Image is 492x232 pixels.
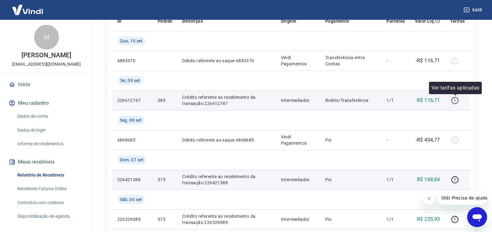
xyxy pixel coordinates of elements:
[7,155,85,169] button: Meus recebíveis
[120,77,140,84] span: Ter, 09 set
[158,18,172,24] p: Pedido
[7,0,48,19] img: Vindi
[34,25,59,50] div: M
[117,137,148,143] p: 6868685
[416,57,440,64] p: -R$ 116,71
[325,216,377,222] p: Pix
[281,18,296,24] p: Origem
[386,18,405,24] p: Parcelas
[15,196,85,209] a: Contratos com credores
[417,176,440,183] p: R$ 168,84
[386,216,405,222] p: 1/1
[120,38,143,44] span: Qua, 10 set
[158,177,172,183] p: 375
[386,97,405,103] p: 1/1
[182,58,271,64] p: Débito referente ao saque 6883370
[417,216,440,223] p: R$ 235,93
[158,216,172,222] p: 373
[120,157,144,163] span: Dom, 07 set
[438,191,487,205] iframe: Mensagem da empresa
[467,207,487,227] iframe: Botão para abrir a janela de mensagens
[325,18,350,24] p: Pagamento
[15,124,85,137] a: Dados de login
[417,97,440,104] p: R$ 116,71
[431,84,479,92] p: Ver tarifas aplicadas
[281,134,315,146] p: Vindi Pagamentos
[386,177,405,183] p: 1/1
[416,136,440,144] p: -R$ 404,77
[182,213,271,225] p: Crédito referente ao recebimento da transação 226329089
[423,192,435,205] iframe: Fechar mensagem
[182,94,271,107] p: Crédito referente ao recebimento da transação 226612747
[325,177,377,183] p: Pix
[182,137,271,143] p: Débito referente ao saque 6868685
[4,4,52,9] span: Olá! Precisa de ajuda?
[158,97,172,103] p: 385
[120,196,142,203] span: Sáb, 06 set
[386,137,405,143] p: -
[462,4,485,16] button: Sair
[182,173,271,186] p: Crédito referente ao recebimento da transação 226421388
[7,78,85,91] a: Início
[325,137,377,143] p: Pix
[117,216,148,222] p: 226329089
[15,110,85,123] a: Dados da conta
[450,18,465,24] p: Tarifas
[325,97,377,103] p: Boleto/Transferência
[120,117,142,123] span: Seg, 08 set
[117,97,148,103] p: 226612747
[281,97,315,103] p: Intermediador
[117,58,148,64] p: 6883370
[415,18,435,24] p: Valor Líq.
[182,18,203,24] p: Descrição
[15,169,85,182] a: Relatório de Recebíveis
[21,52,71,59] p: [PERSON_NAME]
[281,55,315,67] p: Vindi Pagamentos
[281,177,315,183] p: Intermediador
[281,216,315,222] p: Intermediador
[386,58,405,64] p: -
[117,18,122,24] p: ID
[7,96,85,110] button: Meu cadastro
[15,210,85,223] a: Disponibilização de agenda
[15,138,85,150] a: Informe de rendimentos
[117,177,148,183] p: 226421388
[12,61,81,68] p: [EMAIL_ADDRESS][DOMAIN_NAME]
[325,55,377,67] p: Transferência entre Contas
[15,182,85,195] a: Recebíveis Futuros Online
